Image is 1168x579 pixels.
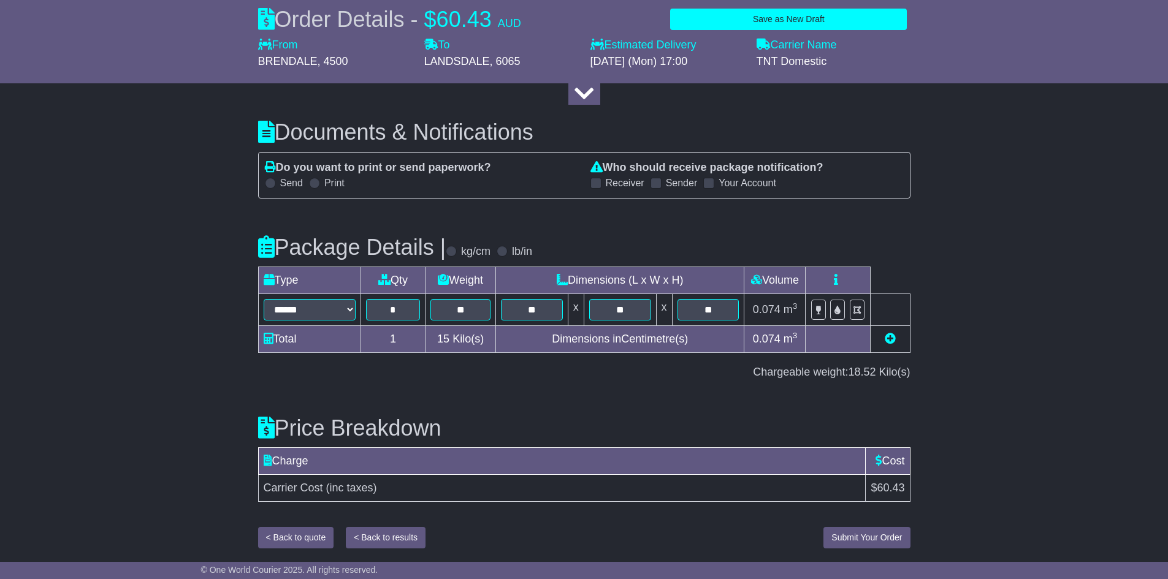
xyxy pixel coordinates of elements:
[424,39,450,52] label: To
[258,326,361,353] td: Total
[495,326,744,353] td: Dimensions in Centimetre(s)
[426,267,496,294] td: Weight
[848,366,876,378] span: 18.52
[258,55,318,67] span: BRENDALE
[606,177,644,189] label: Receiver
[590,39,744,52] label: Estimated Delivery
[258,39,298,52] label: From
[258,416,910,441] h3: Price Breakdown
[490,55,521,67] span: , 6065
[793,331,798,340] sup: 3
[318,55,348,67] span: , 4500
[461,245,490,259] label: kg/cm
[280,177,303,189] label: Send
[495,267,744,294] td: Dimensions (L x W x H)
[784,303,798,316] span: m
[666,177,698,189] label: Sender
[361,326,426,353] td: 1
[424,55,490,67] span: LANDSDALE
[258,527,334,548] button: < Back to quote
[871,482,904,494] span: $60.43
[265,161,491,175] label: Do you want to print or send paperwork?
[590,55,744,69] div: [DATE] (Mon) 17:00
[757,55,910,69] div: TNT Domestic
[590,161,823,175] label: Who should receive package notification?
[670,9,907,30] button: Save as New Draft
[753,333,781,345] span: 0.074
[258,6,521,32] div: Order Details -
[258,267,361,294] td: Type
[744,267,806,294] td: Volume
[426,326,496,353] td: Kilo(s)
[656,294,672,326] td: x
[753,303,781,316] span: 0.074
[831,532,902,542] span: Submit Your Order
[823,527,910,548] button: Submit Your Order
[258,235,446,260] h3: Package Details |
[866,448,910,475] td: Cost
[784,333,798,345] span: m
[757,39,837,52] label: Carrier Name
[326,482,377,494] span: (inc taxes)
[258,448,866,475] td: Charge
[885,333,896,345] a: Add new item
[793,301,798,311] sup: 3
[258,120,910,145] h3: Documents & Notifications
[568,294,584,326] td: x
[346,527,426,548] button: < Back to results
[258,366,910,379] div: Chargeable weight: Kilo(s)
[264,482,323,494] span: Carrier Cost
[424,7,437,32] span: $
[498,17,521,29] span: AUD
[437,7,492,32] span: 60.43
[512,245,532,259] label: lb/in
[324,177,345,189] label: Print
[437,333,449,345] span: 15
[201,565,378,575] span: © One World Courier 2025. All rights reserved.
[361,267,426,294] td: Qty
[719,177,776,189] label: Your Account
